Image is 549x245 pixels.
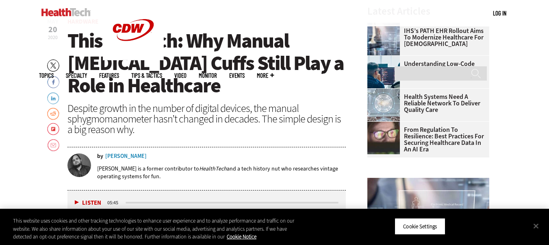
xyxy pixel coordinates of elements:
span: Specialty [66,72,87,79]
a: Coworkers coding [367,56,404,62]
span: More [257,72,274,79]
div: User menu [493,9,506,17]
img: Coworkers coding [367,56,400,88]
button: Cookie Settings [395,218,445,235]
img: Home [41,8,91,16]
div: duration [106,199,124,206]
em: HealthTech [199,165,227,173]
img: woman wearing glasses looking at healthcare data on screen [367,122,400,154]
img: Healthcare networking [367,89,400,121]
a: Tips & Tactics [131,72,162,79]
a: Video [174,72,187,79]
a: Healthcare networking [367,89,404,95]
a: Log in [493,9,506,17]
a: From Regulation to Resilience: Best Practices for Securing Healthcare Data in an AI Era [367,127,484,153]
a: CDW [103,54,164,62]
div: Despite growth in the number of digital devices, the manual sphygmomanometer hasn’t changed in de... [67,103,346,135]
a: Events [229,72,245,79]
span: Topics [39,72,54,79]
p: [PERSON_NAME] is a former contributor to and a tech history nut who researches vintage operating ... [97,165,346,180]
a: MonITor [199,72,217,79]
button: Listen [75,200,101,206]
div: media player [67,190,346,215]
a: Features [99,72,119,79]
span: by [97,153,103,159]
a: woman wearing glasses looking at healthcare data on screen [367,122,404,128]
a: [PERSON_NAME] [105,153,147,159]
button: Close [527,217,545,235]
a: More information about your privacy [227,233,256,240]
div: This website uses cookies and other tracking technologies to enhance user experience and to analy... [13,217,302,241]
a: Health Systems Need a Reliable Network To Deliver Quality Care [367,94,484,113]
img: Ernie Smith [67,153,91,177]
